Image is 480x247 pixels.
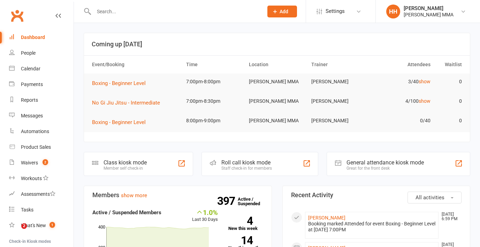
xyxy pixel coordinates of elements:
[92,80,146,86] span: Boxing - Beginner Level
[371,74,434,90] td: 3/40
[308,221,436,233] div: Booking marked Attended for event Boxing - Beginner Level at [DATE] 7:00PM
[9,202,74,218] a: Tasks
[192,208,218,223] div: Last 30 Days
[104,159,147,166] div: Class kiosk mode
[228,216,253,226] strong: 4
[346,159,424,166] div: General attendance kiosk mode
[9,45,74,61] a: People
[9,30,74,45] a: Dashboard
[183,74,246,90] td: 7:00pm-8:00pm
[267,6,297,17] button: Add
[246,74,308,90] td: [PERSON_NAME] MMA
[21,207,33,213] div: Tasks
[21,34,45,40] div: Dashboard
[9,218,74,233] a: What's New1
[238,192,268,211] a: 397Active / Suspended
[371,56,434,74] th: Attendees
[326,3,345,19] span: Settings
[8,7,26,24] a: Clubworx
[416,194,444,201] span: All activities
[9,139,74,155] a: Product Sales
[92,79,151,87] button: Boxing - Beginner Level
[92,119,146,125] span: Boxing - Beginner Level
[49,222,55,228] span: 1
[21,113,43,118] div: Messages
[246,113,308,129] td: [PERSON_NAME] MMA
[308,74,371,90] td: [PERSON_NAME]
[434,56,465,74] th: Waitlist
[371,113,434,129] td: 0/40
[21,129,49,134] div: Automations
[434,74,465,90] td: 0
[308,56,371,74] th: Trainer
[434,93,465,109] td: 0
[92,99,165,107] button: No Gi Jiu Jitsu - Intermediate
[404,11,454,18] div: [PERSON_NAME] MMA
[246,93,308,109] td: [PERSON_NAME] MMA
[92,118,151,126] button: Boxing - Beginner Level
[419,79,431,84] a: show
[92,41,462,48] h3: Coming up [DATE]
[371,93,434,109] td: 4/100
[121,192,147,199] a: show more
[280,9,288,14] span: Add
[9,92,74,108] a: Reports
[228,217,263,231] a: 4New this week
[43,159,48,165] span: 2
[221,166,272,171] div: Staff check-in for members
[308,93,371,109] td: [PERSON_NAME]
[246,56,308,74] th: Location
[434,113,465,129] td: 0
[9,124,74,139] a: Automations
[21,223,27,229] span: 2
[21,176,42,181] div: Workouts
[438,212,461,221] time: [DATE] 6:59 PM
[9,61,74,77] a: Calendar
[92,192,263,199] h3: Members
[21,82,43,87] div: Payments
[217,196,238,206] strong: 397
[9,186,74,202] a: Assessments
[21,97,38,103] div: Reports
[9,155,74,171] a: Waivers 2
[183,93,246,109] td: 7:00pm-8:30pm
[183,56,246,74] th: Time
[21,66,40,71] div: Calendar
[21,191,55,197] div: Assessments
[21,50,36,56] div: People
[404,5,454,11] div: [PERSON_NAME]
[183,113,246,129] td: 8:00pm-9:00pm
[346,166,424,171] div: Great for the front desk
[92,100,160,106] span: No Gi Jiu Jitsu - Intermediate
[386,5,400,18] div: HH
[9,171,74,186] a: Workouts
[21,223,46,228] div: What's New
[308,113,371,129] td: [PERSON_NAME]
[192,208,218,216] div: 1.0%
[419,98,431,104] a: show
[21,144,51,150] div: Product Sales
[89,56,183,74] th: Event/Booking
[21,160,38,165] div: Waivers
[407,192,462,203] button: All activities
[308,215,345,221] a: [PERSON_NAME]
[9,108,74,124] a: Messages
[228,235,253,246] strong: 14
[104,166,147,171] div: Member self check-in
[291,192,462,199] h3: Recent Activity
[92,7,258,16] input: Search...
[7,223,24,240] iframe: Intercom live chat
[9,77,74,92] a: Payments
[92,209,161,216] strong: Active / Suspended Members
[221,159,272,166] div: Roll call kiosk mode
